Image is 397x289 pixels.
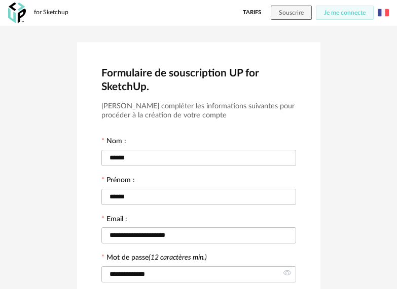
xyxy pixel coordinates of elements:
img: fr [378,7,389,18]
span: Je me connecte [324,10,366,16]
div: for Sketchup [34,9,68,17]
i: (12 caractères min.) [149,254,207,261]
label: Prénom : [101,177,135,186]
label: Email : [101,216,127,225]
a: Tarifs [243,6,261,20]
span: Souscrire [279,10,304,16]
label: Mot de passe [106,254,207,261]
button: Souscrire [271,6,312,20]
label: Nom : [101,138,126,147]
h3: [PERSON_NAME] compléter les informations suivantes pour procéder à la création de votre compte [101,102,296,120]
button: Je me connecte [316,6,374,20]
h2: Formulaire de souscription UP for SketchUp. [101,66,296,94]
img: OXP [8,3,26,23]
